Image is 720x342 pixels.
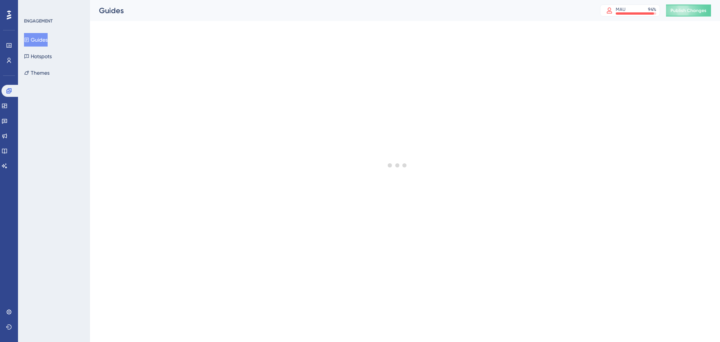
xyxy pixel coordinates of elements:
button: Hotspots [24,50,52,63]
span: Publish Changes [670,8,706,14]
button: Guides [24,33,48,47]
div: Guides [99,5,581,16]
div: MAU [616,6,625,12]
button: Themes [24,66,49,80]
div: ENGAGEMENT [24,18,52,24]
button: Publish Changes [666,5,711,17]
div: 94 % [648,6,656,12]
